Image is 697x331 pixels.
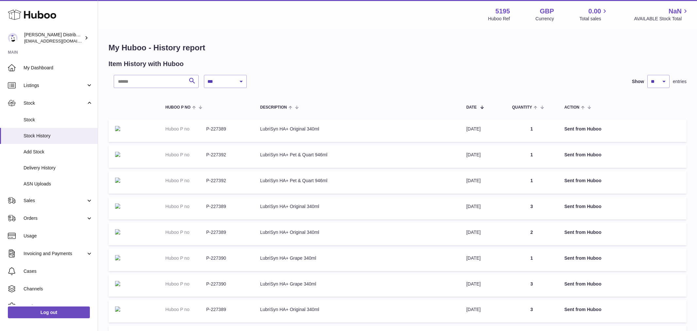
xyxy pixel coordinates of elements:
[466,105,477,110] span: Date
[254,223,460,245] td: LubriSyn HA+ Original 340ml
[254,274,460,297] td: LubriSyn HA+ Grape 340ml
[24,117,93,123] span: Stock
[115,229,120,235] img: 51951612527399.png
[512,105,532,110] span: Quantity
[564,204,602,209] strong: Sent from Huboo
[564,307,602,312] strong: Sent from Huboo
[165,255,206,261] dt: Huboo P no
[115,152,120,157] img: 51951612527764.png
[673,78,687,85] span: entries
[165,306,206,313] dt: Huboo P no
[165,105,191,110] span: Huboo P no
[24,286,93,292] span: Channels
[24,198,86,204] span: Sales
[506,171,558,194] td: 1
[460,119,506,142] td: [DATE]
[165,126,206,132] dt: Huboo P no
[254,300,460,322] td: LubriSyn HA+ Original 340ml
[564,281,602,287] strong: Sent from Huboo
[108,60,184,68] h2: Item History with Huboo
[24,65,93,71] span: My Dashboard
[24,304,93,310] span: Settings
[254,197,460,219] td: LubriSyn HA+ Original 340ml
[24,133,93,139] span: Stock History
[115,178,120,183] img: 51951612527764.png
[495,7,510,16] strong: 5195
[206,178,247,184] dd: P-227392
[669,7,682,16] span: NaN
[460,171,506,194] td: [DATE]
[24,32,83,44] div: [PERSON_NAME] Distribution
[540,7,554,16] strong: GBP
[24,149,93,155] span: Add Stock
[165,152,206,158] dt: Huboo P no
[579,16,608,22] span: Total sales
[564,152,602,157] strong: Sent from Huboo
[506,119,558,142] td: 1
[206,126,247,132] dd: P-227389
[506,197,558,219] td: 3
[579,7,608,22] a: 0.00 Total sales
[460,300,506,322] td: [DATE]
[460,197,506,219] td: [DATE]
[564,105,579,110] span: Action
[589,7,601,16] span: 0.00
[165,229,206,235] dt: Huboo P no
[564,230,602,235] strong: Sent from Huboo
[115,306,120,312] img: 51951612527399.png
[260,105,287,110] span: Description
[24,268,93,274] span: Cases
[8,33,18,43] img: mccormackdistr@gmail.com
[254,171,460,194] td: LubriSyn HA+ Pet & Quart 946ml
[254,145,460,168] td: LubriSyn HA+ Pet & Quart 946ml
[564,255,602,261] strong: Sent from Huboo
[206,152,247,158] dd: P-227392
[206,203,247,210] dd: P-227389
[165,178,206,184] dt: Huboo P no
[460,249,506,271] td: [DATE]
[115,281,120,286] img: 51951612527616.png
[108,43,687,53] h1: My Huboo - History report
[506,145,558,168] td: 1
[254,119,460,142] td: LubriSyn HA+ Original 340ml
[24,165,93,171] span: Delivery History
[206,281,247,287] dd: P-227390
[24,38,96,44] span: [EMAIL_ADDRESS][DOMAIN_NAME]
[254,249,460,271] td: LubriSyn HA+ Grape 340ml
[24,82,86,89] span: Listings
[634,16,689,22] span: AVAILABLE Stock Total
[24,233,93,239] span: Usage
[24,215,86,221] span: Orders
[536,16,554,22] div: Currency
[115,203,120,209] img: 51951612527399.png
[632,78,644,85] label: Show
[488,16,510,22] div: Huboo Ref
[206,306,247,313] dd: P-227389
[460,145,506,168] td: [DATE]
[506,249,558,271] td: 1
[165,203,206,210] dt: Huboo P no
[24,251,86,257] span: Invoicing and Payments
[24,181,93,187] span: ASN Uploads
[460,274,506,297] td: [DATE]
[564,178,602,183] strong: Sent from Huboo
[206,255,247,261] dd: P-227390
[634,7,689,22] a: NaN AVAILABLE Stock Total
[115,255,120,260] img: 51951612527616.png
[24,100,86,106] span: Stock
[564,126,602,131] strong: Sent from Huboo
[165,281,206,287] dt: Huboo P no
[460,223,506,245] td: [DATE]
[506,274,558,297] td: 3
[506,300,558,322] td: 3
[115,126,120,131] img: 51951612527399.png
[206,229,247,235] dd: P-227389
[8,306,90,318] a: Log out
[506,223,558,245] td: 2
